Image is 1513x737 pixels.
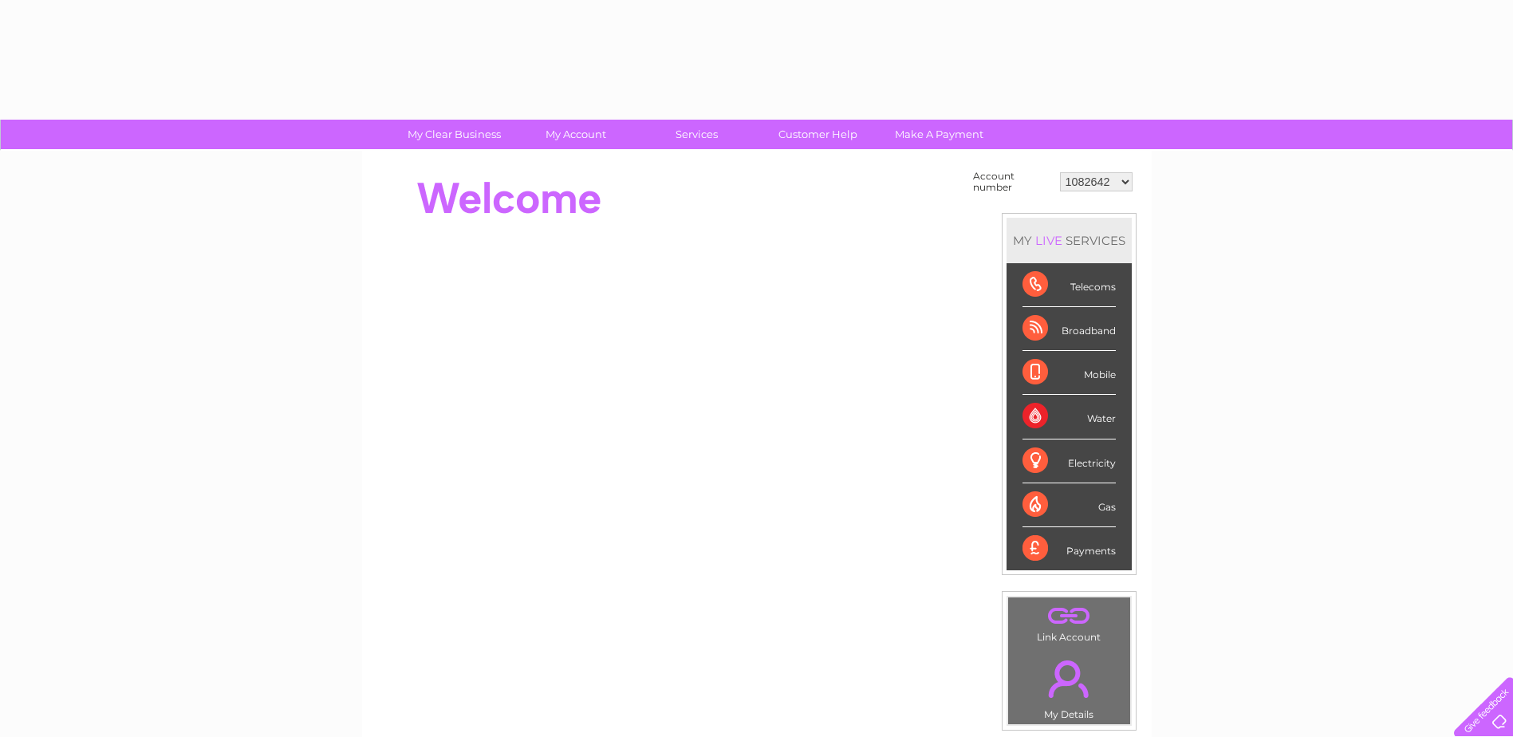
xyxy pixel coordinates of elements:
td: Account number [969,167,1056,197]
a: . [1012,651,1126,707]
a: . [1012,601,1126,629]
a: Make A Payment [873,120,1005,149]
div: Mobile [1022,351,1116,395]
div: Water [1022,395,1116,439]
a: Services [631,120,762,149]
div: Telecoms [1022,263,1116,307]
div: Electricity [1022,439,1116,483]
div: Gas [1022,483,1116,527]
div: LIVE [1032,233,1066,248]
td: My Details [1007,647,1131,725]
div: MY SERVICES [1007,218,1132,263]
a: Customer Help [752,120,884,149]
div: Payments [1022,527,1116,570]
td: Link Account [1007,597,1131,647]
a: My Account [510,120,641,149]
div: Broadband [1022,307,1116,351]
a: My Clear Business [388,120,520,149]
